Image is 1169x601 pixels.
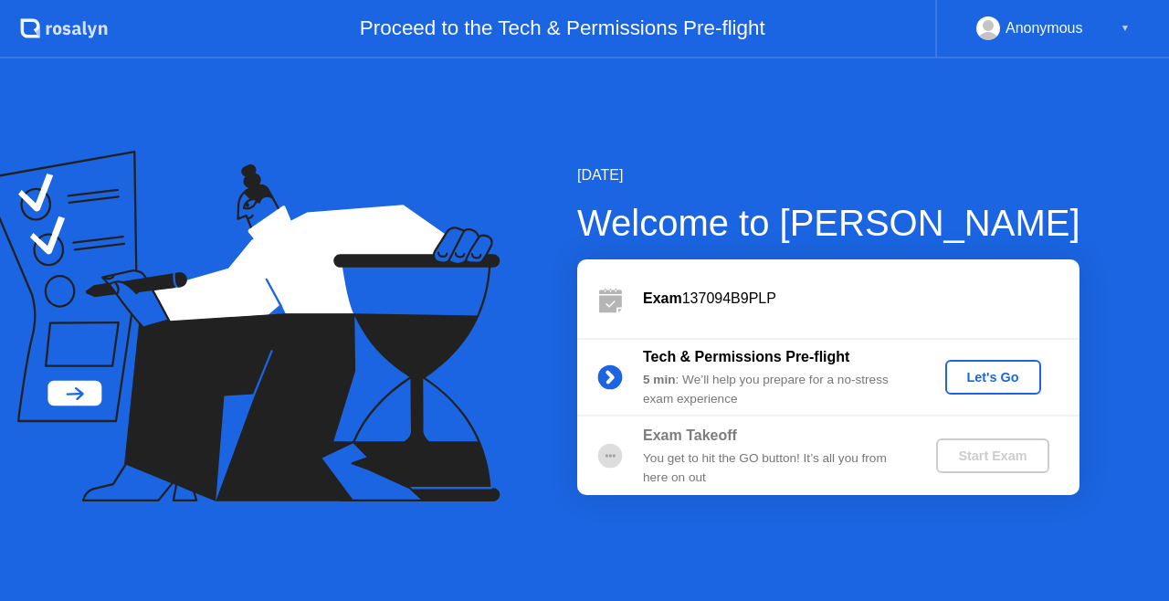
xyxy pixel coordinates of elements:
div: Start Exam [943,448,1041,463]
div: Let's Go [953,370,1034,385]
b: Exam Takeoff [643,427,737,443]
div: ▼ [1121,16,1130,40]
div: Welcome to [PERSON_NAME] [577,195,1080,250]
div: You get to hit the GO button! It’s all you from here on out [643,449,906,487]
div: 137094B9PLP [643,288,1079,310]
button: Start Exam [936,438,1048,473]
div: : We’ll help you prepare for a no-stress exam experience [643,371,906,408]
div: [DATE] [577,164,1080,186]
div: Anonymous [1006,16,1083,40]
b: 5 min [643,373,676,386]
b: Tech & Permissions Pre-flight [643,349,849,364]
b: Exam [643,290,682,306]
button: Let's Go [945,360,1041,395]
